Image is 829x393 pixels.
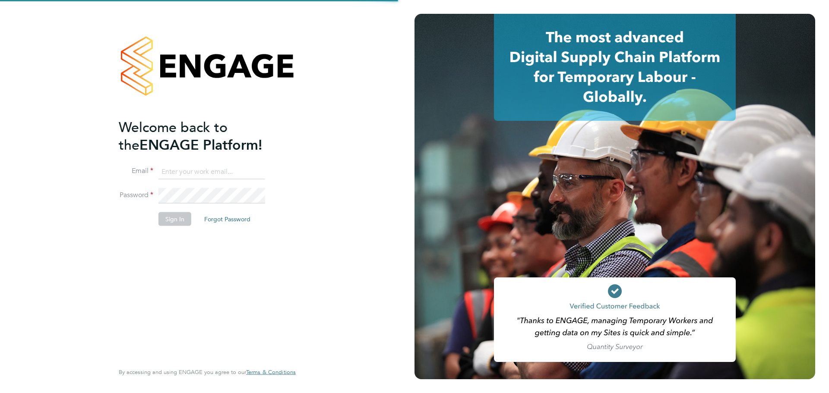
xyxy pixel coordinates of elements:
label: Email [119,167,153,176]
button: Forgot Password [197,212,257,226]
button: Sign In [158,212,191,226]
a: Terms & Conditions [246,369,296,376]
span: By accessing and using ENGAGE you agree to our [119,368,296,376]
input: Enter your work email... [158,164,265,179]
span: Welcome back to the [119,119,228,153]
h2: ENGAGE Platform! [119,118,287,154]
label: Password [119,191,153,200]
